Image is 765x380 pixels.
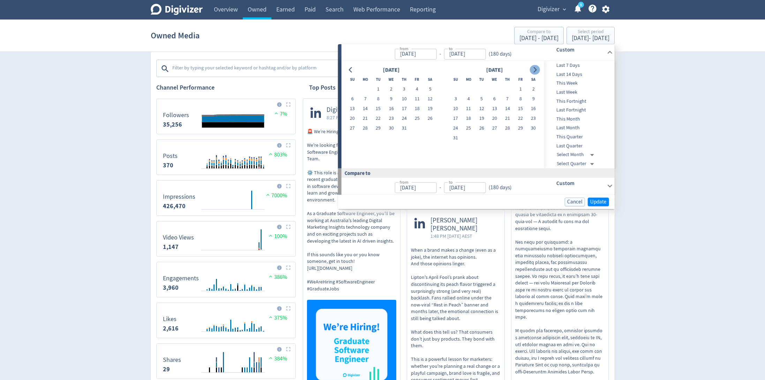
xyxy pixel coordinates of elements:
[346,114,359,123] button: 20
[488,123,501,133] button: 27
[163,315,179,323] dt: Likes
[462,123,475,133] button: 25
[346,123,359,133] button: 27
[501,104,514,114] button: 14
[423,75,436,84] th: Saturday
[163,356,181,364] dt: Shares
[462,114,475,123] button: 18
[309,83,336,92] h2: Top Posts
[267,151,287,158] span: 803%
[273,111,287,117] span: 7%
[544,70,613,79] div: Last 14 Days
[411,94,423,104] button: 11
[346,75,359,84] th: Sunday
[544,106,613,115] div: Last Fortnight
[398,84,411,94] button: 3
[590,199,607,204] span: Update
[514,123,527,133] button: 29
[449,114,462,123] button: 17
[411,104,423,114] button: 18
[544,79,613,87] span: This Week
[462,104,475,114] button: 11
[372,104,385,114] button: 15
[501,114,514,123] button: 21
[385,84,398,94] button: 2
[544,88,613,97] div: Last Week
[488,94,501,104] button: 6
[544,62,613,69] span: Last 7 Days
[436,50,444,58] div: -
[159,265,293,294] svg: Engagements 3,960
[544,142,613,150] span: Last Quarter
[514,27,564,44] button: Compare to[DATE] - [DATE]
[359,75,372,84] th: Monday
[385,114,398,123] button: 23
[399,179,408,185] label: from
[475,94,488,104] button: 5
[267,151,274,157] img: positive-performance.svg
[267,274,274,279] img: positive-performance.svg
[519,35,558,41] div: [DATE] - [DATE]
[514,75,527,84] th: Friday
[430,233,497,240] span: 1:48 PM [DATE] AEST
[475,75,488,84] th: Tuesday
[544,132,613,142] div: This Quarter
[346,104,359,114] button: 13
[399,45,408,51] label: from
[527,104,540,114] button: 16
[163,324,179,333] strong: 2,616
[163,111,189,119] dt: Followers
[430,216,497,233] span: [PERSON_NAME] [PERSON_NAME]
[423,94,436,104] button: 12
[163,193,195,201] dt: Impressions
[578,2,584,8] a: 5
[286,347,291,351] img: Placeholder
[544,106,613,114] span: Last Fortnight
[488,114,501,123] button: 20
[163,283,179,292] strong: 3,960
[475,104,488,114] button: 12
[267,233,287,240] span: 100%
[267,314,287,321] span: 375%
[359,114,372,123] button: 21
[544,89,613,96] span: Last Week
[163,234,194,242] dt: Video Views
[163,161,173,169] strong: 370
[580,2,582,7] text: 5
[163,202,186,210] strong: 426,470
[519,29,558,35] div: Compare to
[385,94,398,104] button: 9
[501,75,514,84] th: Thursday
[163,243,179,251] strong: 1,147
[557,159,597,168] div: Select Quarter
[556,45,604,54] h6: Custom
[163,120,182,129] strong: 35,256
[359,123,372,133] button: 28
[385,75,398,84] th: Wednesday
[544,61,613,70] div: Last 7 Days
[307,128,397,292] p: 🚨 We’re Hiring! We're looking for a talented Graduate Softeware Engineer to join our Engineering ...
[267,314,274,320] img: positive-performance.svg
[286,306,291,311] img: Placeholder
[544,71,613,78] span: Last 14 Days
[449,45,452,51] label: to
[501,94,514,104] button: 7
[264,192,287,199] span: 7000%
[449,133,462,143] button: 31
[267,355,274,360] img: positive-performance.svg
[588,197,609,206] button: Update
[488,75,501,84] th: Wednesday
[327,114,369,121] span: 8:27 PM [DATE] AEDT
[527,123,540,133] button: 30
[267,233,274,238] img: positive-performance.svg
[514,94,527,104] button: 8
[159,183,293,213] svg: Impressions 426,470
[342,44,615,61] div: from-to(180 days)Custom
[381,66,402,75] div: [DATE]
[411,84,423,94] button: 4
[273,111,280,116] img: positive-performance.svg
[449,123,462,133] button: 24
[267,274,287,281] span: 386%
[527,114,540,123] button: 23
[151,24,200,47] h1: Owned Media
